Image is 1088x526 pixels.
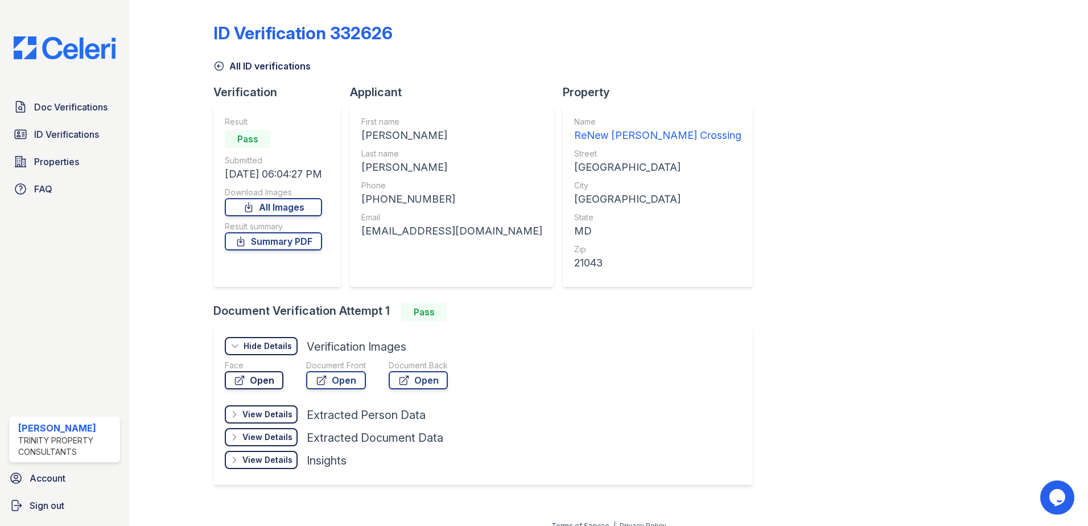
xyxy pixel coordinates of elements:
a: Open [306,371,366,389]
div: Document Verification Attempt 1 [213,303,762,321]
div: Face [225,360,283,371]
div: Extracted Document Data [307,430,443,446]
div: View Details [242,432,292,443]
div: State [574,212,741,223]
div: Hide Details [244,340,292,352]
div: [GEOGRAPHIC_DATA] [574,159,741,175]
div: Email [361,212,542,223]
span: Account [30,471,65,485]
a: Summary PDF [225,232,322,250]
span: Properties [34,155,79,169]
div: Pass [225,130,270,148]
div: Document Front [306,360,366,371]
div: Street [574,148,741,159]
span: ID Verifications [34,128,99,141]
div: Insights [307,453,347,469]
img: CE_Logo_Blue-a8612792a0a2168367f1c8372b55b34899dd931a85d93a1a3d3e32e68fde9ad4.png [5,36,125,59]
div: [PERSON_NAME] [361,128,542,143]
div: ReNew [PERSON_NAME] Crossing [574,128,741,143]
div: Trinity Property Consultants [18,435,116,458]
iframe: chat widget [1040,480,1077,515]
a: All Images [225,198,322,216]
a: ID Verifications [9,123,120,146]
span: Sign out [30,499,64,512]
div: Zip [574,244,741,255]
span: Doc Verifications [34,100,108,114]
div: Verification Images [307,339,406,355]
div: Pass [401,303,447,321]
div: Submitted [225,155,322,166]
div: [EMAIL_ADDRESS][DOMAIN_NAME] [361,223,542,239]
div: 21043 [574,255,741,271]
div: Verification [213,84,350,100]
a: Open [225,371,283,389]
a: Doc Verifications [9,96,120,118]
a: Account [5,467,125,490]
div: MD [574,223,741,239]
a: Open [389,371,448,389]
div: Download Images [225,187,322,198]
div: ID Verification 332626 [213,23,393,43]
div: Result [225,116,322,128]
span: FAQ [34,182,52,196]
a: All ID verifications [213,59,311,73]
div: Name [574,116,741,128]
a: Properties [9,150,120,173]
div: City [574,180,741,191]
div: Extracted Person Data [307,407,426,423]
div: Property [563,84,762,100]
div: [DATE] 06:04:27 PM [225,166,322,182]
div: [PHONE_NUMBER] [361,191,542,207]
div: [GEOGRAPHIC_DATA] [574,191,741,207]
div: Last name [361,148,542,159]
div: Document Back [389,360,448,371]
div: Result summary [225,221,322,232]
div: [PERSON_NAME] [18,421,116,435]
a: Sign out [5,494,125,517]
div: View Details [242,454,292,466]
div: Phone [361,180,542,191]
div: Applicant [350,84,563,100]
div: View Details [242,409,292,420]
a: Name ReNew [PERSON_NAME] Crossing [574,116,741,143]
div: [PERSON_NAME] [361,159,542,175]
a: FAQ [9,178,120,200]
div: First name [361,116,542,128]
